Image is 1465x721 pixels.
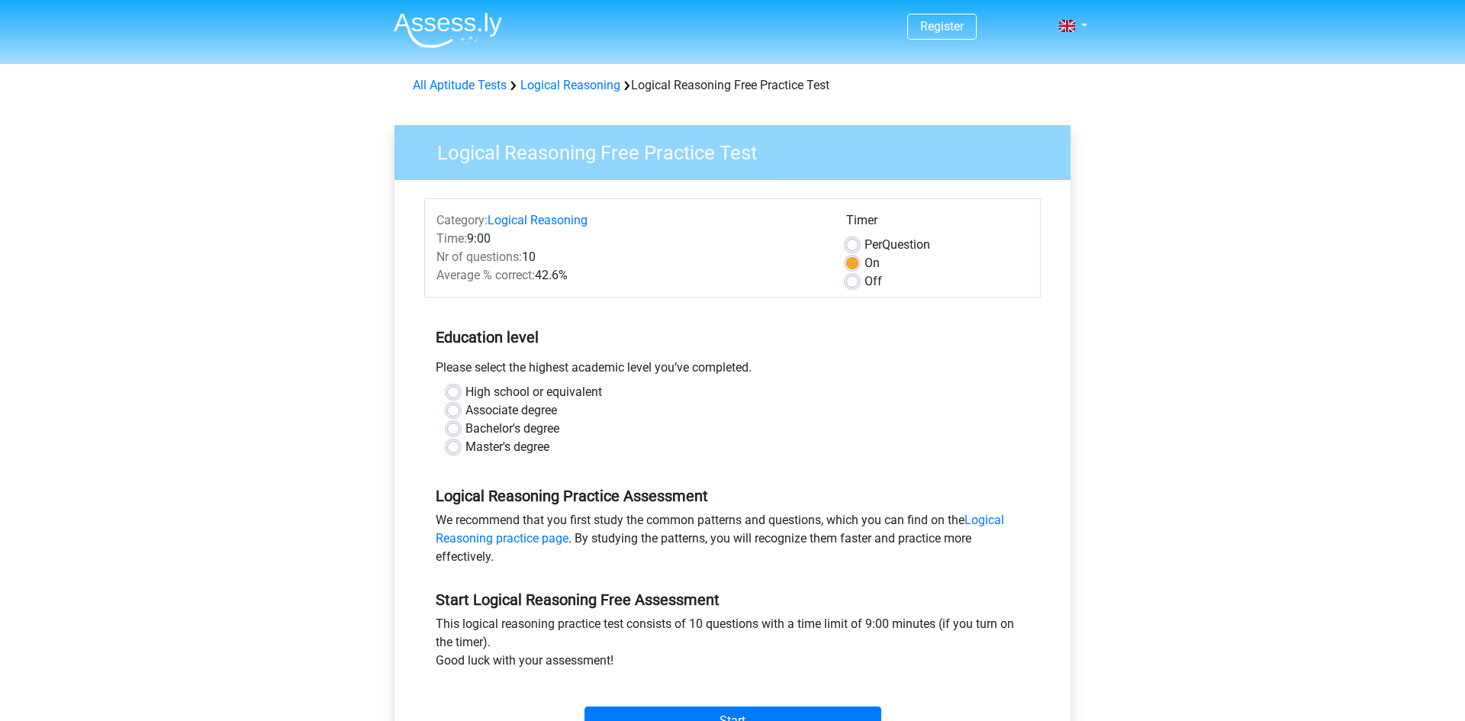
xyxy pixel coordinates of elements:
[865,236,930,254] label: Question
[465,438,549,456] label: Master's degree
[865,237,882,252] span: Per
[424,359,1041,383] div: Please select the highest academic level you’ve completed.
[436,268,535,282] span: Average % correct:
[425,266,835,285] div: 42.6%
[920,19,964,34] a: Register
[425,230,835,248] div: 9:00
[424,511,1041,572] div: We recommend that you first study the common patterns and questions, which you can find on the . ...
[424,615,1041,676] div: This logical reasoning practice test consists of 10 questions with a time limit of 9:00 minutes (...
[436,322,1029,352] h5: Education level
[465,420,559,438] label: Bachelor's degree
[865,272,882,291] label: Off
[436,231,467,246] span: Time:
[419,135,1059,165] h3: Logical Reasoning Free Practice Test
[846,211,1029,236] div: Timer
[407,76,1058,95] div: Logical Reasoning Free Practice Test
[436,249,522,264] span: Nr of questions:
[488,213,588,227] a: Logical Reasoning
[520,78,620,92] a: Logical Reasoning
[425,248,835,266] div: 10
[465,401,557,420] label: Associate degree
[865,254,880,272] label: On
[436,213,488,227] span: Category:
[436,487,1029,505] h5: Logical Reasoning Practice Assessment
[394,12,502,48] img: Assessly
[465,383,602,401] label: High school or equivalent
[413,78,507,92] a: All Aptitude Tests
[436,591,1029,609] h5: Start Logical Reasoning Free Assessment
